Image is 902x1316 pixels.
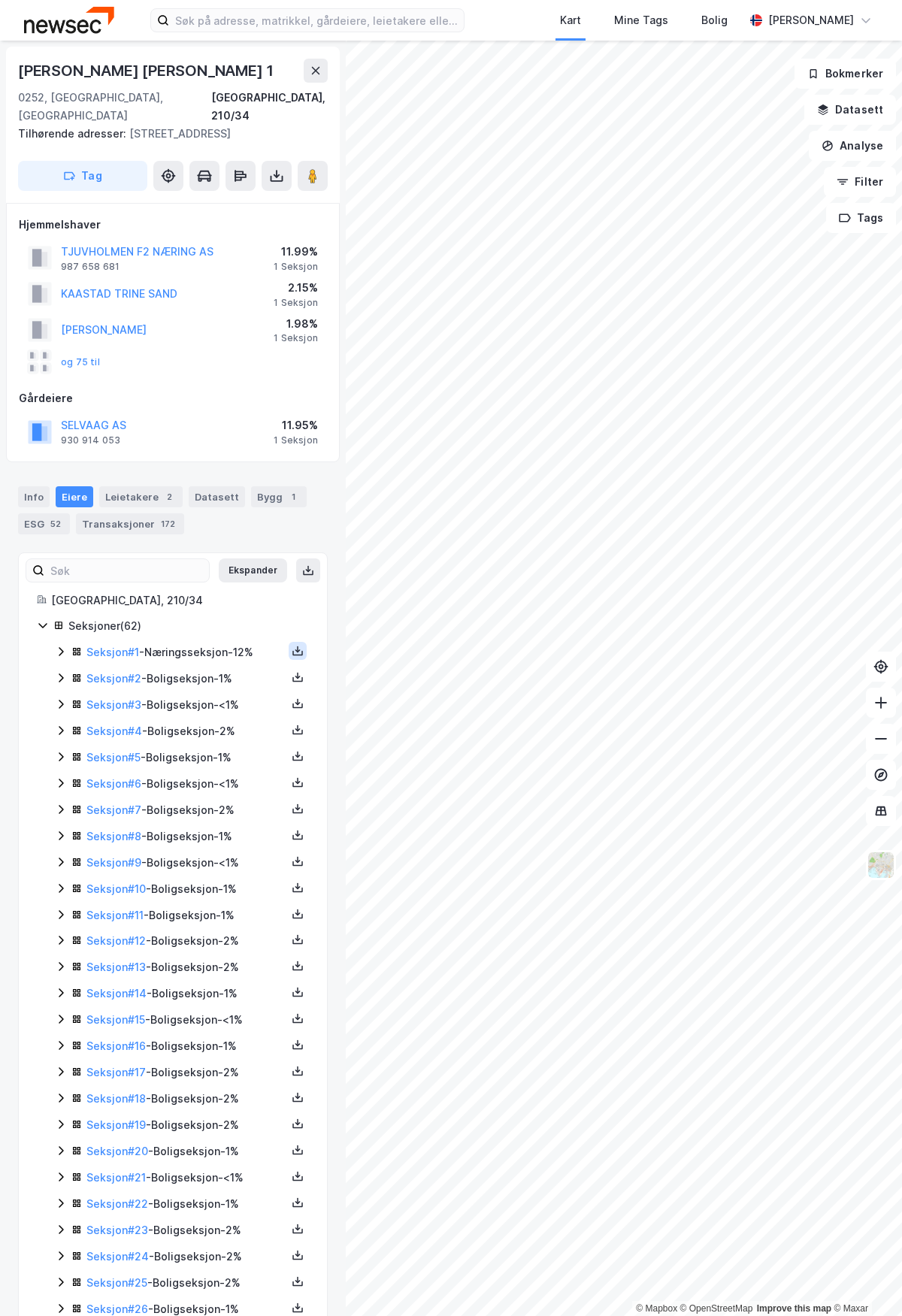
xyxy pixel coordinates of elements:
a: Seksjon#22 [86,1197,148,1210]
div: - Boligseksjon - <1% [86,696,286,714]
iframe: Chat Widget [827,1244,902,1316]
div: [GEOGRAPHIC_DATA], 210/34 [211,89,328,125]
a: Seksjon#19 [86,1118,146,1131]
div: - Boligseksjon - 1% [86,906,286,924]
div: Bygg [251,486,307,507]
div: - Boligseksjon - 2% [86,932,286,950]
div: Mine Tags [614,11,668,29]
img: newsec-logo.f6e21ccffca1b3a03d2d.png [24,7,114,33]
a: Seksjon#24 [86,1250,149,1263]
a: Seksjon#6 [86,777,141,790]
div: - Boligseksjon - 2% [86,1090,286,1108]
div: [GEOGRAPHIC_DATA], 210/34 [51,591,309,610]
div: 0252, [GEOGRAPHIC_DATA], [GEOGRAPHIC_DATA] [18,89,211,125]
div: 172 [158,516,178,531]
div: - Næringsseksjon - 12% [86,643,286,661]
div: 1 [286,489,301,504]
div: Seksjoner ( 62 ) [68,617,309,635]
div: - Boligseksjon - 1% [86,1142,286,1160]
div: - Boligseksjon - 2% [86,801,286,819]
div: 987 658 681 [61,261,120,273]
a: Seksjon#17 [86,1066,146,1079]
div: 1 Seksjon [274,297,318,309]
div: - Boligseksjon - 2% [86,1274,286,1292]
div: - Boligseksjon - <1% [86,854,286,872]
a: Seksjon#23 [86,1224,148,1236]
div: - Boligseksjon - 2% [86,1248,286,1266]
div: - Boligseksjon - 1% [86,1037,286,1055]
a: Seksjon#1 [86,646,139,658]
div: - Boligseksjon - 1% [86,749,286,767]
div: - Boligseksjon - 1% [86,880,286,898]
a: Seksjon#12 [86,934,146,947]
button: Analyse [809,131,896,161]
button: Filter [824,167,896,197]
div: Gårdeiere [19,389,327,407]
div: 11.95% [274,416,318,434]
div: - Boligseksjon - 2% [86,958,286,976]
div: - Boligseksjon - 2% [86,1221,286,1239]
div: 2.15% [274,279,318,297]
div: 52 [47,516,64,531]
img: Z [867,851,895,879]
a: Seksjon#14 [86,987,147,1000]
div: - Boligseksjon - 1% [86,827,286,846]
a: Seksjon#15 [86,1013,145,1026]
div: 1 Seksjon [274,261,318,273]
a: Seksjon#7 [86,803,141,816]
div: - Boligseksjon - 2% [86,1063,286,1082]
div: Leietakere [99,486,183,507]
div: - Boligseksjon - 2% [86,1116,286,1134]
button: Tag [18,161,147,191]
div: 11.99% [274,243,318,261]
div: Transaksjoner [76,513,184,534]
a: Seksjon#21 [86,1171,146,1184]
a: Seksjon#11 [86,909,144,921]
a: Seksjon#5 [86,751,141,764]
div: ESG [18,513,70,534]
div: Info [18,486,50,507]
a: Seksjon#18 [86,1092,146,1105]
div: Eiere [56,486,93,507]
div: 2 [162,489,177,504]
a: Seksjon#2 [86,672,141,685]
div: 1 Seksjon [274,434,318,446]
input: Søk på adresse, matrikkel, gårdeiere, leietakere eller personer [169,9,464,32]
div: - Boligseksjon - <1% [86,1011,286,1029]
div: 930 914 053 [61,434,120,446]
a: Seksjon#9 [86,856,141,869]
div: [STREET_ADDRESS] [18,125,316,143]
button: Ekspander [219,558,287,582]
div: Bolig [701,11,728,29]
div: 1 Seksjon [274,332,318,344]
a: Seksjon#26 [86,1302,148,1315]
button: Tags [826,203,896,233]
div: - Boligseksjon - 1% [86,670,286,688]
div: [PERSON_NAME] [PERSON_NAME] 1 [18,59,277,83]
a: Seksjon#20 [86,1145,148,1157]
a: Seksjon#10 [86,882,146,895]
div: - Boligseksjon - 1% [86,1195,286,1213]
a: Seksjon#3 [86,698,141,711]
div: - Boligseksjon - 2% [86,722,286,740]
div: [PERSON_NAME] [768,11,854,29]
div: - Boligseksjon - 1% [86,985,286,1003]
div: - Boligseksjon - <1% [86,1169,286,1187]
a: Seksjon#16 [86,1039,146,1052]
div: 1.98% [274,315,318,333]
a: Seksjon#4 [86,725,142,737]
a: Seksjon#13 [86,961,146,973]
a: Seksjon#8 [86,830,141,843]
div: - Boligseksjon - <1% [86,775,286,793]
button: Datasett [804,95,896,125]
a: Improve this map [757,1303,831,1314]
button: Bokmerker [795,59,896,89]
a: OpenStreetMap [680,1303,753,1314]
div: Kontrollprogram for chat [827,1244,902,1316]
span: Tilhørende adresser: [18,127,129,140]
input: Søk [44,559,209,582]
div: Kart [560,11,581,29]
a: Mapbox [636,1303,677,1314]
a: Seksjon#25 [86,1276,147,1289]
div: Hjemmelshaver [19,216,327,234]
